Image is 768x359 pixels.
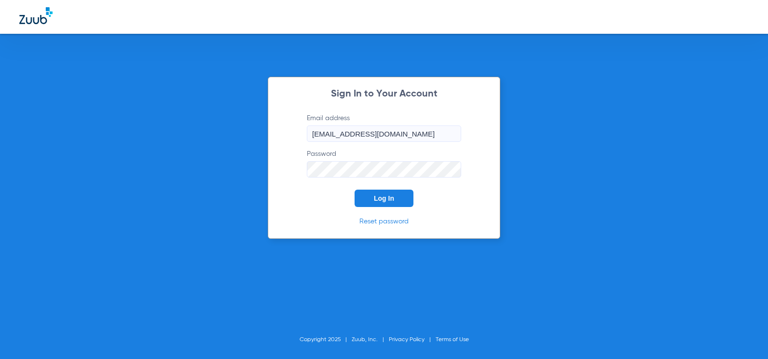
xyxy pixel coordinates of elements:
[374,194,394,202] span: Log In
[292,89,476,99] h2: Sign In to Your Account
[359,218,409,225] a: Reset password
[389,337,425,343] a: Privacy Policy
[307,149,461,178] label: Password
[19,7,53,24] img: Zuub Logo
[300,335,352,345] li: Copyright 2025
[436,337,469,343] a: Terms of Use
[352,335,389,345] li: Zuub, Inc.
[355,190,413,207] button: Log In
[307,125,461,142] input: Email address
[307,113,461,142] label: Email address
[307,161,461,178] input: Password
